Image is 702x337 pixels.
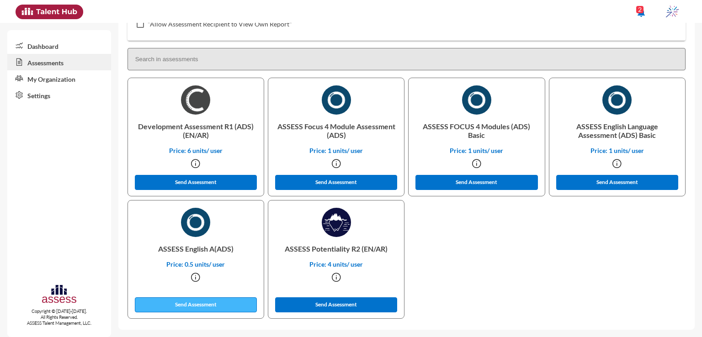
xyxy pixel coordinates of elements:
[556,175,679,190] button: Send Assessment
[128,48,686,70] input: Search in assessments
[557,115,678,147] p: ASSESS English Language Assessment (ADS) Basic
[41,284,77,306] img: assesscompany-logo.png
[135,260,256,268] p: Price: 0.5 units/ user
[7,308,111,326] p: Copyright © [DATE]-[DATE]. All Rights Reserved. ASSESS Talent Management, LLC.
[276,260,397,268] p: Price: 4 units/ user
[135,237,256,260] p: ASSESS English A(ADS)
[148,19,292,30] span: "Allow Assessment Recipient to View Own Report"
[276,115,397,147] p: ASSESS Focus 4 Module Assessment (ADS)
[636,7,647,18] mat-icon: notifications
[7,37,111,54] a: Dashboard
[276,237,397,260] p: ASSESS Potentiality R2 (EN/AR)
[135,175,257,190] button: Send Assessment
[275,297,398,312] button: Send Assessment
[416,115,537,147] p: ASSESS FOCUS 4 Modules (ADS) Basic
[7,54,111,70] a: Assessments
[7,70,111,87] a: My Organization
[276,147,397,154] p: Price: 1 units/ user
[557,147,678,154] p: Price: 1 units/ user
[415,175,538,190] button: Send Assessment
[135,147,256,154] p: Price: 6 units/ user
[636,6,643,13] div: 2
[135,115,256,147] p: Development Assessment R1 (ADS) (EN/AR)
[416,147,537,154] p: Price: 1 units/ user
[7,87,111,103] a: Settings
[135,297,257,312] button: Send Assessment
[275,175,398,190] button: Send Assessment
